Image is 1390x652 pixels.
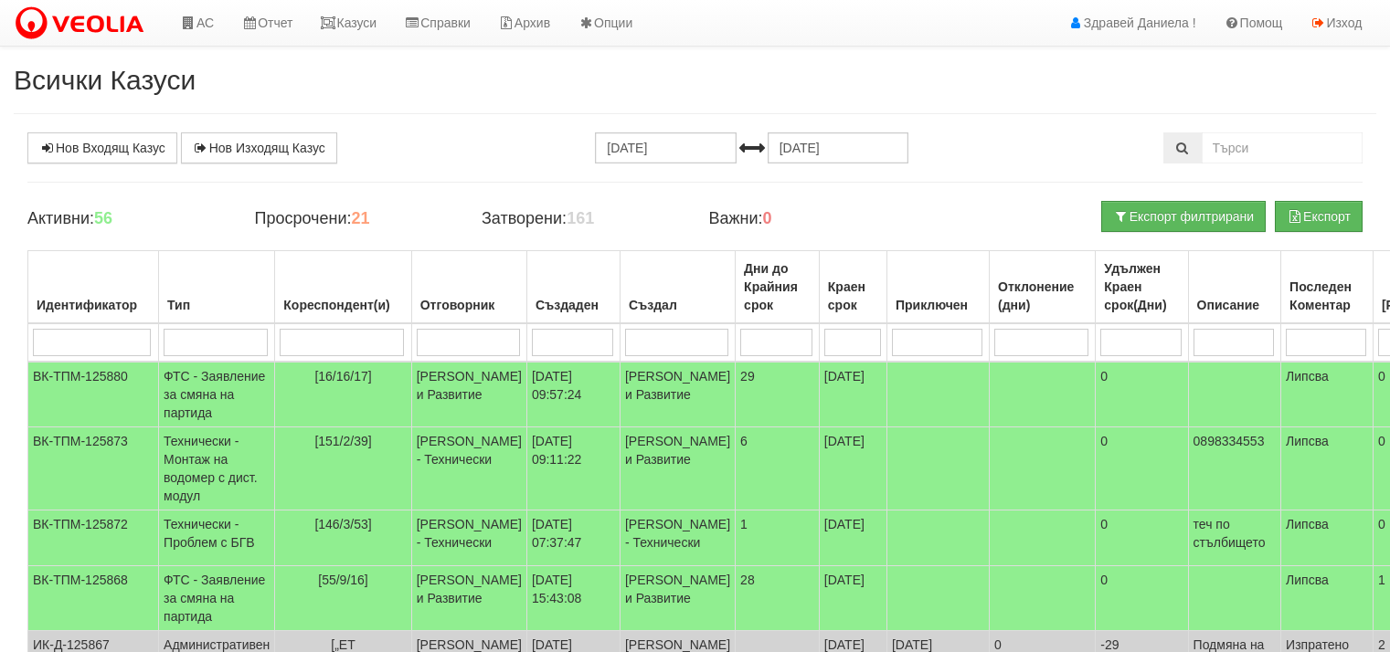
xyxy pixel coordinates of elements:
[28,251,159,324] th: Идентификатор: No sort applied, activate to apply an ascending sort
[886,251,989,324] th: Приключен: No sort applied, activate to apply an ascending sort
[159,427,275,510] td: Технически - Монтаж на водомер с дист. модул
[526,362,620,427] td: [DATE] 09:57:24
[1286,637,1349,652] span: Изпратено
[28,427,159,510] td: ВК-ТПМ-125873
[1286,517,1329,531] span: Липсва
[181,132,337,163] a: Нов Изходящ Казус
[819,362,886,427] td: [DATE]
[28,510,159,566] td: ВК-ТПМ-125872
[94,209,112,227] b: 56
[351,209,369,227] b: 21
[620,566,735,631] td: [PERSON_NAME] и Развитие
[1286,274,1368,318] div: Последен Коментар
[411,510,526,566] td: [PERSON_NAME] - Технически
[740,573,755,587] span: 28
[164,292,270,318] div: Тип
[625,292,730,318] div: Създал
[159,510,275,566] td: Технически - Проблем с БГВ
[1194,515,1277,552] p: теч по стълбището
[1101,201,1266,232] button: Експорт филтрирани
[819,251,886,324] th: Краен срок: No sort applied, activate to apply an ascending sort
[526,427,620,510] td: [DATE] 09:11:22
[14,65,1376,95] h2: Всички Казуси
[255,210,455,228] h4: Просрочени:
[892,292,984,318] div: Приключен
[1286,434,1329,448] span: Липсва
[1286,369,1329,384] span: Липсва
[994,274,1090,318] div: Отклонение (дни)
[526,510,620,566] td: [DATE] 07:37:47
[159,566,275,631] td: ФТС - Заявление за смяна на партида
[1194,292,1277,318] div: Описание
[819,566,886,631] td: [DATE]
[159,362,275,427] td: ФТС - Заявление за смяна на партида
[740,256,814,318] div: Дни до Крайния срок
[620,251,735,324] th: Създал: No sort applied, activate to apply an ascending sort
[417,292,522,318] div: Отговорник
[567,209,594,227] b: 161
[33,292,154,318] div: Идентификатор
[990,251,1096,324] th: Отклонение (дни): No sort applied, activate to apply an ascending sort
[620,427,735,510] td: [PERSON_NAME] и Развитие
[1096,427,1188,510] td: 0
[411,427,526,510] td: [PERSON_NAME] - Технически
[532,292,615,318] div: Създаден
[740,369,755,384] span: 29
[275,251,411,324] th: Кореспондент(и): No sort applied, activate to apply an ascending sort
[318,573,368,587] span: [55/9/16]
[411,362,526,427] td: [PERSON_NAME] и Развитие
[526,566,620,631] td: [DATE] 15:43:08
[314,434,371,448] span: [151/2/39]
[620,362,735,427] td: [PERSON_NAME] и Развитие
[411,566,526,631] td: [PERSON_NAME] и Развитие
[1194,432,1277,450] p: 0898334553
[28,566,159,631] td: ВК-ТПМ-125868
[159,251,275,324] th: Тип: No sort applied, activate to apply an ascending sort
[736,251,820,324] th: Дни до Крайния срок: No sort applied, activate to apply an ascending sort
[819,510,886,566] td: [DATE]
[280,292,406,318] div: Кореспондент(и)
[1286,573,1329,587] span: Липсва
[27,210,228,228] h4: Активни:
[14,5,153,43] img: VeoliaLogo.png
[1096,566,1188,631] td: 0
[824,274,882,318] div: Краен срок
[28,362,159,427] td: ВК-ТПМ-125880
[1202,132,1363,163] input: Търсене по Идентификатор, Бл/Вх/Ап, Тип, Описание, Моб. Номер, Имейл, Файл, Коментар,
[1275,201,1363,232] button: Експорт
[763,209,772,227] b: 0
[1096,362,1188,427] td: 0
[1281,251,1374,324] th: Последен Коментар: No sort applied, activate to apply an ascending sort
[27,132,177,163] a: Нов Входящ Казус
[314,517,371,531] span: [146/3/53]
[526,251,620,324] th: Създаден: No sort applied, activate to apply an ascending sort
[740,434,748,448] span: 6
[1096,251,1188,324] th: Удължен Краен срок(Дни): No sort applied, activate to apply an ascending sort
[709,210,909,228] h4: Важни:
[482,210,682,228] h4: Затворени:
[1100,256,1183,318] div: Удължен Краен срок(Дни)
[411,251,526,324] th: Отговорник: No sort applied, activate to apply an ascending sort
[314,369,371,384] span: [16/16/17]
[740,517,748,531] span: 1
[819,427,886,510] td: [DATE]
[620,510,735,566] td: [PERSON_NAME] - Технически
[1188,251,1281,324] th: Описание: No sort applied, activate to apply an ascending sort
[1096,510,1188,566] td: 0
